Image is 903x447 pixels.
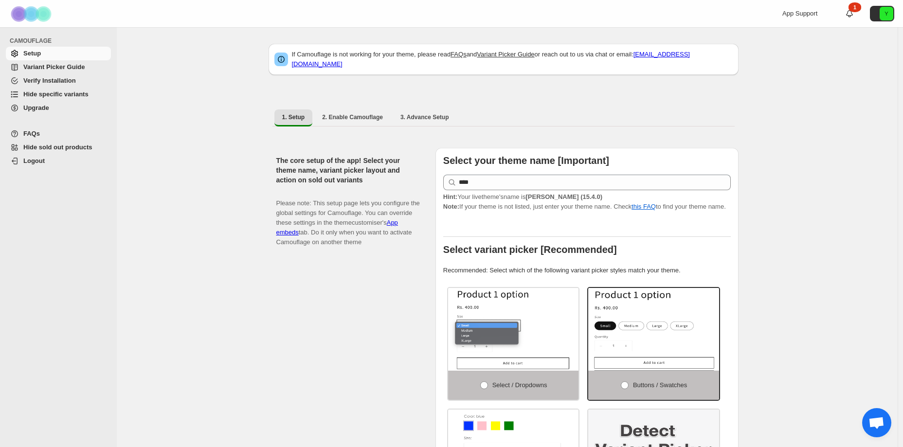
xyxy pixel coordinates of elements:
strong: [PERSON_NAME] (15.4.0) [525,193,602,200]
span: 2. Enable Camouflage [322,113,383,121]
a: FAQs [451,51,467,58]
p: If your theme is not listed, just enter your theme name. Check to find your theme name. [443,192,731,212]
span: Upgrade [23,104,49,111]
a: Hide sold out products [6,141,111,154]
span: 3. Advance Setup [400,113,449,121]
span: CAMOUFLAGE [10,37,112,45]
h2: The core setup of the app! Select your theme name, variant picker layout and action on sold out v... [276,156,420,185]
a: this FAQ [632,203,656,210]
img: Select / Dropdowns [448,288,579,371]
a: Setup [6,47,111,60]
span: Variant Picker Guide [23,63,85,71]
span: Avatar with initials Y [880,7,893,20]
a: Upgrade [6,101,111,115]
span: Buttons / Swatches [633,381,687,389]
span: FAQs [23,130,40,137]
span: Logout [23,157,45,164]
a: Variant Picker Guide [6,60,111,74]
span: Select / Dropdowns [492,381,547,389]
img: Camouflage [8,0,56,27]
a: 1 [845,9,854,18]
a: Logout [6,154,111,168]
img: Buttons / Swatches [588,288,719,371]
strong: Note: [443,203,459,210]
a: Open chat [862,408,891,437]
button: Avatar with initials Y [870,6,894,21]
span: Your live theme's name is [443,193,602,200]
a: FAQs [6,127,111,141]
span: 1. Setup [282,113,305,121]
span: Hide specific variants [23,90,89,98]
b: Select variant picker [Recommended] [443,244,617,255]
text: Y [885,11,888,17]
b: Select your theme name [Important] [443,155,609,166]
span: Setup [23,50,41,57]
span: Verify Installation [23,77,76,84]
p: Please note: This setup page lets you configure the global settings for Camouflage. You can overr... [276,189,420,247]
a: Variant Picker Guide [477,51,534,58]
strong: Hint: [443,193,458,200]
p: Recommended: Select which of the following variant picker styles match your theme. [443,266,731,275]
p: If Camouflage is not working for your theme, please read and or reach out to us via chat or email: [292,50,733,69]
span: Hide sold out products [23,143,92,151]
span: App Support [782,10,817,17]
a: Hide specific variants [6,88,111,101]
a: Verify Installation [6,74,111,88]
div: 1 [849,2,861,12]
